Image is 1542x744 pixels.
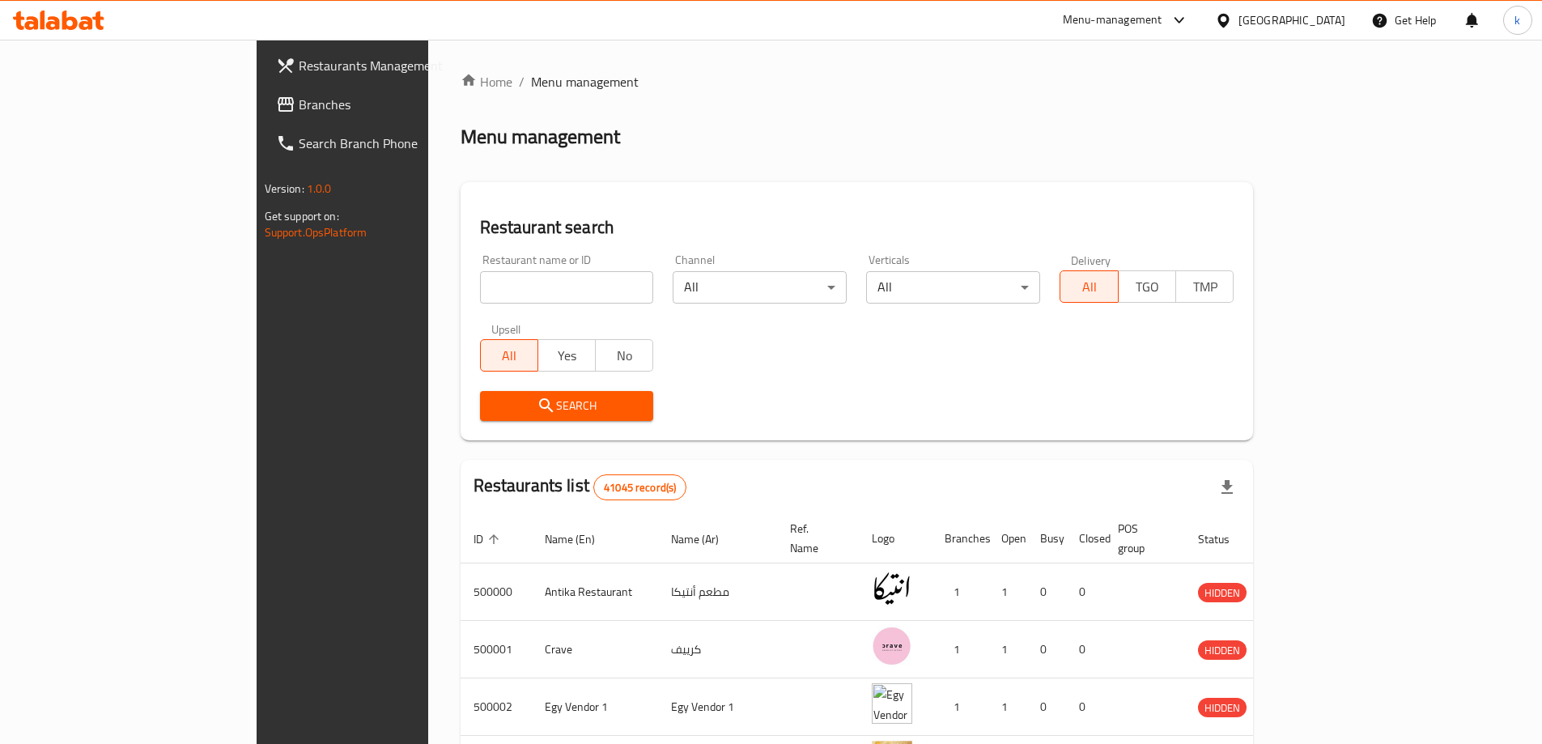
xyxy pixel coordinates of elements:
td: كرييف [658,621,777,678]
span: Ref. Name [790,519,839,558]
h2: Restaurants list [474,474,687,500]
label: Upsell [491,323,521,334]
td: 1 [932,621,988,678]
button: Yes [537,339,596,372]
span: 41045 record(s) [594,480,686,495]
td: Egy Vendor 1 [532,678,658,736]
div: Export file [1208,468,1247,507]
td: 0 [1066,678,1105,736]
span: All [487,344,532,368]
div: HIDDEN [1198,640,1247,660]
span: Branches [299,95,501,114]
td: 1 [988,621,1027,678]
td: Antika Restaurant [532,563,658,621]
h2: Restaurant search [480,215,1234,240]
a: Search Branch Phone [263,124,514,163]
td: 0 [1027,678,1066,736]
td: 0 [1027,563,1066,621]
th: Closed [1066,514,1105,563]
th: Open [988,514,1027,563]
img: Egy Vendor 1 [872,683,912,724]
td: Egy Vendor 1 [658,678,777,736]
span: TMP [1183,275,1227,299]
button: All [480,339,538,372]
button: Search [480,391,654,421]
td: 1 [988,678,1027,736]
h2: Menu management [461,124,620,150]
a: Restaurants Management [263,46,514,85]
div: HIDDEN [1198,583,1247,602]
th: Busy [1027,514,1066,563]
span: HIDDEN [1198,641,1247,660]
nav: breadcrumb [461,72,1254,91]
span: k [1514,11,1520,29]
span: Menu management [531,72,639,91]
span: TGO [1125,275,1170,299]
span: 1.0.0 [307,178,332,199]
button: TMP [1175,270,1234,303]
th: Branches [932,514,988,563]
td: 1 [988,563,1027,621]
td: 0 [1027,621,1066,678]
div: Menu-management [1063,11,1162,30]
button: All [1060,270,1118,303]
span: Name (Ar) [671,529,740,549]
button: No [595,339,653,372]
td: مطعم أنتيكا [658,563,777,621]
img: Crave [872,626,912,666]
span: Name (En) [545,529,616,549]
td: 0 [1066,563,1105,621]
span: HIDDEN [1198,584,1247,602]
span: POS group [1118,519,1166,558]
td: 1 [932,563,988,621]
span: Restaurants Management [299,56,501,75]
div: Total records count [593,474,686,500]
span: Status [1198,529,1251,549]
span: Search [493,396,641,416]
div: All [673,271,847,304]
label: Delivery [1071,254,1111,266]
div: HIDDEN [1198,698,1247,717]
input: Search for restaurant name or ID.. [480,271,654,304]
td: Crave [532,621,658,678]
td: 1 [932,678,988,736]
td: 0 [1066,621,1105,678]
span: No [602,344,647,368]
div: All [866,271,1040,304]
span: Get support on: [265,206,339,227]
a: Branches [263,85,514,124]
span: Search Branch Phone [299,134,501,153]
button: TGO [1118,270,1176,303]
span: All [1067,275,1111,299]
th: Logo [859,514,932,563]
li: / [519,72,525,91]
a: Support.OpsPlatform [265,222,367,243]
div: [GEOGRAPHIC_DATA] [1238,11,1345,29]
span: Yes [545,344,589,368]
span: ID [474,529,504,549]
span: HIDDEN [1198,699,1247,717]
img: Antika Restaurant [872,568,912,609]
span: Version: [265,178,304,199]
